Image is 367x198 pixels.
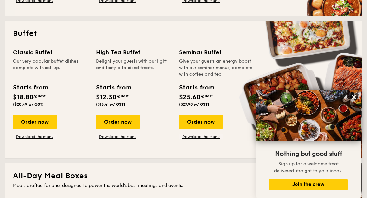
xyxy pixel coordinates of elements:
button: Join the crew [269,179,348,190]
span: $18.80 [13,93,33,101]
div: Seminar Buffet [179,48,254,57]
div: Starts from [179,83,214,92]
div: Our very popular buffet dishes, complete with set-up. [13,58,88,78]
span: ($27.90 w/ GST) [179,102,209,107]
span: ($20.49 w/ GST) [13,102,44,107]
div: Starts from [13,83,48,92]
div: Classic Buffet [13,48,88,57]
span: /guest [117,94,129,98]
div: Order now [179,115,223,129]
img: DSC07876-Edit02-Large.jpeg [256,90,361,141]
span: Nothing but good stuff [275,150,342,158]
div: Delight your guests with our light and tasty bite-sized treats. [96,58,171,78]
span: $12.30 [96,93,117,101]
div: High Tea Buffet [96,48,171,57]
span: /guest [33,94,46,98]
span: /guest [201,94,213,98]
span: Sign up for a welcome treat delivered straight to your inbox. [274,161,343,173]
button: Close [349,92,359,102]
span: ($13.41 w/ GST) [96,102,125,107]
div: Starts from [96,83,131,92]
div: Give your guests an energy boost with our seminar menus, complete with coffee and tea. [179,58,254,78]
div: Order now [13,115,57,129]
span: $25.60 [179,93,201,101]
a: Download the menu [179,134,223,139]
a: Download the menu [96,134,140,139]
h2: Buffet [13,28,354,39]
div: Meals crafted for one, designed to power the world's best meetings and events. [13,182,354,189]
a: Download the menu [13,134,57,139]
h2: All-Day Meal Boxes [13,171,354,181]
div: Order now [96,115,140,129]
